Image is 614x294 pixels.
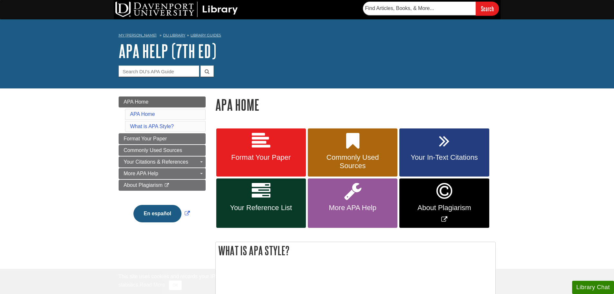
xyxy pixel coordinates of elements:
a: Read More [140,282,165,288]
a: Commonly Used Sources [308,128,397,177]
span: More APA Help [313,204,393,212]
a: Format Your Paper [216,128,306,177]
span: Your In-Text Citations [404,153,484,162]
i: This link opens in a new window [164,183,170,188]
a: APA Help (7th Ed) [119,41,216,61]
h2: What is APA Style? [216,242,495,259]
a: Your Reference List [216,178,306,228]
a: More APA Help [308,178,397,228]
span: Format Your Paper [221,153,301,162]
span: Your Citations & References [124,159,188,165]
nav: breadcrumb [119,31,496,41]
a: Commonly Used Sources [119,145,206,156]
a: Format Your Paper [119,133,206,144]
span: APA Home [124,99,149,105]
a: More APA Help [119,168,206,179]
button: En español [133,205,181,222]
span: Commonly Used Sources [124,147,182,153]
form: Searches DU Library's articles, books, and more [363,2,499,15]
span: About Plagiarism [404,204,484,212]
button: Close [169,280,181,290]
a: What is APA Style? [130,124,174,129]
input: Find Articles, Books, & More... [363,2,476,15]
a: Library Guides [190,33,221,37]
span: About Plagiarism [124,182,163,188]
a: My [PERSON_NAME] [119,33,157,38]
a: APA Home [119,96,206,107]
span: More APA Help [124,171,158,176]
a: Your Citations & References [119,157,206,167]
a: About Plagiarism [119,180,206,191]
a: Link opens in new window [399,178,489,228]
span: Commonly Used Sources [313,153,393,170]
button: Library Chat [572,281,614,294]
div: Guide Page Menu [119,96,206,233]
input: Search DU's APA Guide [119,66,199,77]
span: Your Reference List [221,204,301,212]
h1: APA Home [215,96,496,113]
a: DU Library [163,33,185,37]
div: This site uses cookies and records your IP address for usage statistics. Additionally, we use Goo... [119,273,496,290]
a: APA Home [130,111,155,117]
img: DU Library [115,2,238,17]
span: Format Your Paper [124,136,167,141]
a: Link opens in new window [132,211,191,216]
a: Your In-Text Citations [399,128,489,177]
input: Search [476,2,499,15]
